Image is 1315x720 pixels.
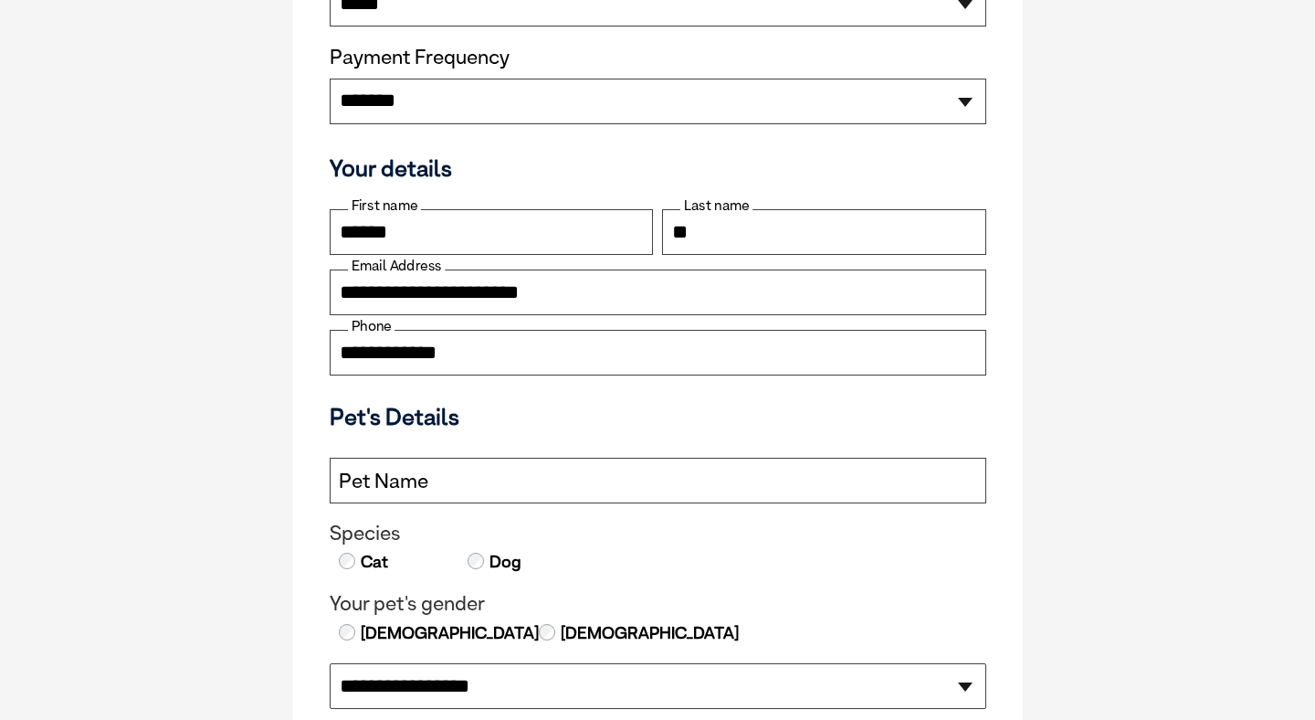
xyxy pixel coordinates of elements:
[488,550,521,574] label: Dog
[348,197,421,214] label: First name
[348,318,394,334] label: Phone
[322,403,994,430] h3: Pet's Details
[330,46,510,69] label: Payment Frequency
[359,621,539,645] label: [DEMOGRAPHIC_DATA]
[559,621,739,645] label: [DEMOGRAPHIC_DATA]
[359,550,388,574] label: Cat
[680,197,752,214] label: Last name
[330,592,986,616] legend: Your pet's gender
[330,522,986,545] legend: Species
[330,154,986,182] h3: Your details
[348,258,445,274] label: Email Address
